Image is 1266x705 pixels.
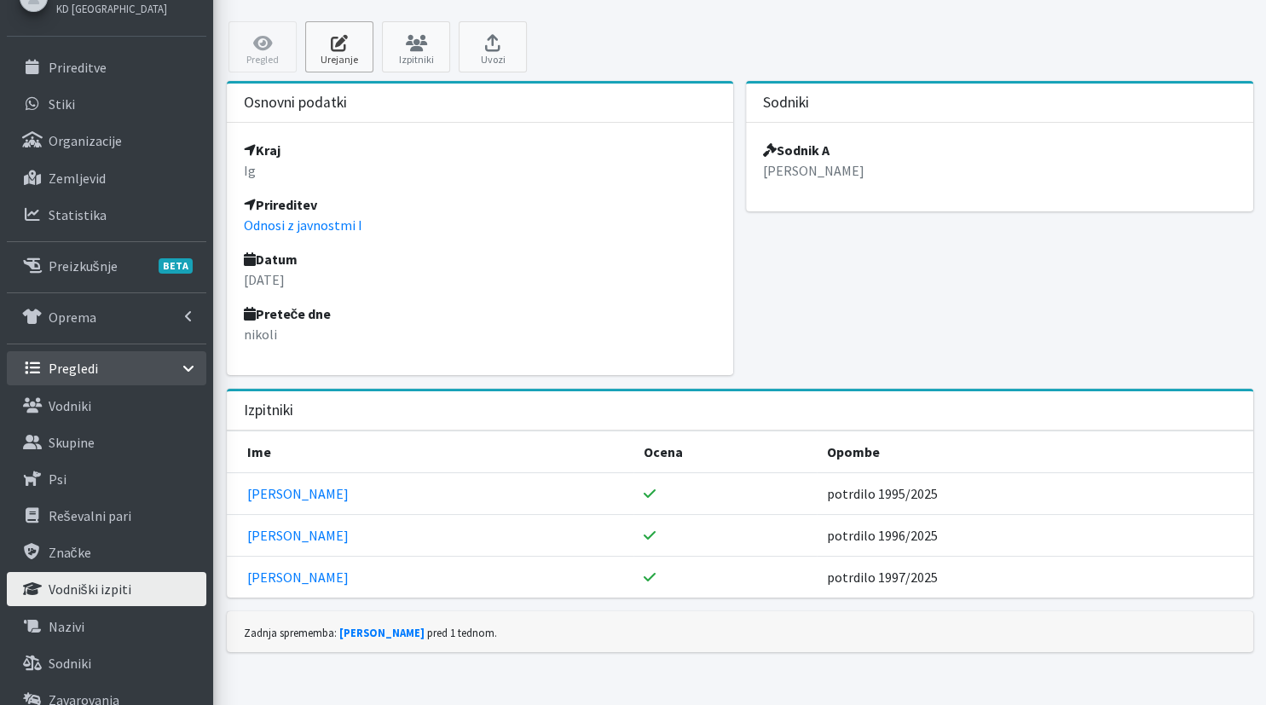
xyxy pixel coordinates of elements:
p: Pregledi [49,360,98,377]
th: Ocena [633,431,818,472]
p: [DATE] [244,269,717,290]
p: Prireditve [49,59,107,76]
a: Zemljevid [7,161,206,195]
p: Vodniki [49,397,91,414]
a: Uvozi [459,21,527,72]
td: potrdilo 1997/2025 [817,556,1252,598]
a: Urejanje [305,21,373,72]
p: Reševalni pari [49,507,131,524]
a: Značke [7,535,206,569]
strong: Prireditev [244,196,317,213]
p: Psi [49,471,66,488]
a: Organizacije [7,124,206,158]
p: Oprema [49,309,96,326]
a: [PERSON_NAME] [247,527,349,544]
a: Statistika [7,198,206,232]
strong: Datum [244,251,298,268]
p: Skupine [49,434,95,451]
p: Statistika [49,206,107,223]
p: nikoli [244,324,717,344]
a: Vodniški izpiti [7,572,206,606]
a: Pregledi [7,351,206,385]
th: Ime [227,431,633,472]
strong: Sodnik A [763,142,830,159]
p: Zemljevid [49,170,106,187]
a: Izpitniki [382,21,450,72]
p: Organizacije [49,132,122,149]
a: Vodniki [7,389,206,423]
td: potrdilo 1996/2025 [817,514,1252,556]
p: [PERSON_NAME] [763,160,1236,181]
a: Stiki [7,87,206,121]
strong: Preteče dne [244,305,332,322]
p: Stiki [49,95,75,113]
a: Odnosi z javnostmi I [244,217,362,234]
h3: Osnovni podatki [244,94,347,112]
strong: Kraj [244,142,280,159]
p: Sodniki [49,655,91,672]
h3: Izpitniki [244,402,293,419]
p: Ig [244,160,717,181]
td: potrdilo 1995/2025 [817,472,1252,514]
small: KD [GEOGRAPHIC_DATA] [56,2,167,15]
th: Opombe [817,431,1252,472]
a: [PERSON_NAME] [247,569,349,586]
a: Skupine [7,425,206,459]
a: [PERSON_NAME] [339,626,425,639]
a: Psi [7,462,206,496]
p: Vodniški izpiti [49,581,131,598]
span: BETA [159,258,193,274]
a: [PERSON_NAME] [247,485,349,502]
a: PreizkušnjeBETA [7,249,206,283]
p: Preizkušnje [49,257,118,274]
a: Reševalni pari [7,499,206,533]
a: Prireditve [7,50,206,84]
p: Značke [49,544,91,561]
a: Nazivi [7,610,206,644]
p: Nazivi [49,618,84,635]
a: Oprema [7,300,206,334]
h3: Sodniki [763,94,809,112]
small: Zadnja sprememba: pred 1 tednom. [244,626,497,639]
a: Sodniki [7,646,206,680]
